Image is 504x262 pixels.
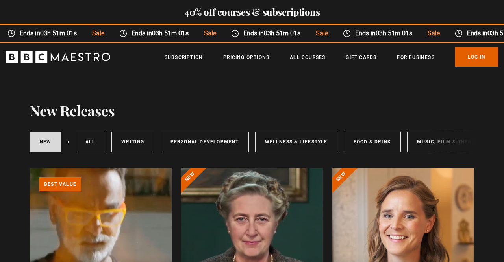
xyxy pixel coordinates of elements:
span: Ends in [238,29,307,38]
h1: New Releases [30,102,115,119]
time: 03h 51m 01s [263,29,299,37]
span: Sale [195,29,222,38]
a: Personal Development [161,132,249,152]
a: All Courses [290,53,325,61]
a: New [30,132,61,152]
span: Sale [419,29,446,38]
a: Wellness & Lifestyle [255,132,337,152]
a: For business [397,53,434,61]
span: Ends in [14,29,83,38]
nav: Primary [165,47,498,67]
span: Ends in [126,29,195,38]
span: Sale [307,29,334,38]
a: All [76,132,106,152]
a: Subscription [165,53,203,61]
a: Gift Cards [346,53,376,61]
a: Pricing Options [223,53,269,61]
time: 03h 51m 01s [374,29,411,37]
a: Food & Drink [344,132,401,152]
time: 03h 51m 01s [151,29,187,37]
a: Writing [111,132,154,152]
a: Music, Film & Theatre [407,132,491,152]
svg: BBC Maestro [6,51,110,63]
time: 03h 51m 01s [39,29,76,37]
span: Sale [83,29,110,38]
span: Ends in [350,29,419,38]
p: Best value [39,177,81,191]
a: Log In [455,47,498,67]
